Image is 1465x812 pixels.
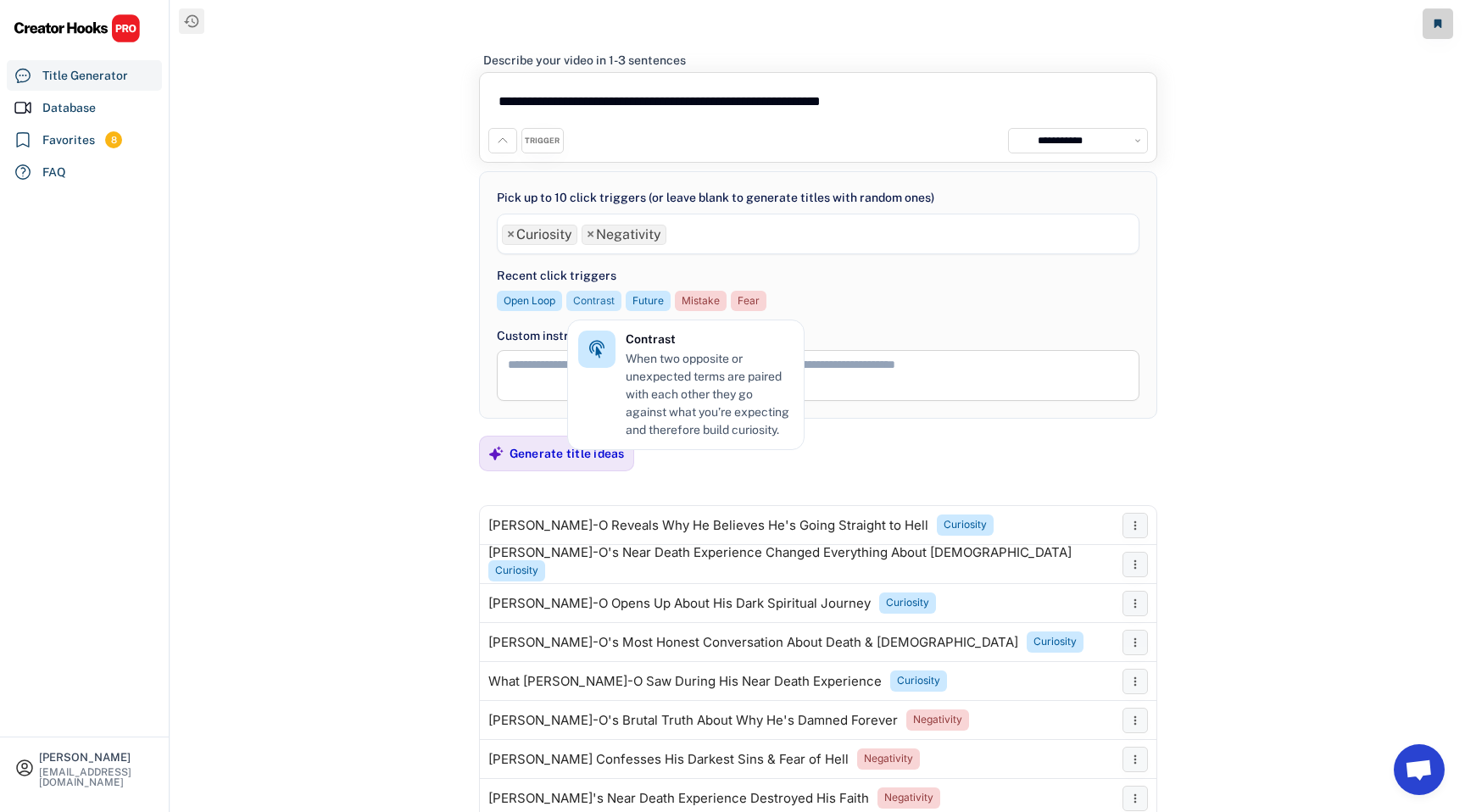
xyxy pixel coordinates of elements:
[626,331,676,348] div: Contrast
[738,294,760,309] div: Fear
[913,713,962,727] div: Negativity
[497,189,934,207] div: Pick up to 10 click triggers (or leave blank to generate titles with random ones)
[864,752,913,766] div: Negativity
[42,131,95,149] div: Favorites
[632,294,664,309] div: Future
[582,225,666,245] li: Negativity
[488,519,928,532] div: [PERSON_NAME]-O Reveals Why He Believes He's Going Straight to Hell
[14,14,141,43] img: CHPRO%20Logo.svg
[42,164,66,181] div: FAQ
[626,350,794,439] div: When two opposite or unexpected terms are paired with each other they go against what you’re expe...
[39,752,154,763] div: [PERSON_NAME]
[497,327,1139,345] div: Custom instructions
[525,136,560,147] div: TRIGGER
[886,596,929,610] div: Curiosity
[488,714,898,727] div: [PERSON_NAME]-O's Brutal Truth About Why He's Damned Forever
[573,294,615,309] div: Contrast
[502,225,577,245] li: Curiosity
[483,53,686,68] div: Describe your video in 1-3 sentences
[488,636,1018,649] div: [PERSON_NAME]-O's Most Honest Conversation About Death & [DEMOGRAPHIC_DATA]
[944,518,987,532] div: Curiosity
[1033,635,1077,649] div: Curiosity
[884,791,933,805] div: Negativity
[682,294,720,309] div: Mistake
[1394,744,1445,795] a: Open chat
[488,546,1072,559] div: [PERSON_NAME]-O's Near Death Experience Changed Everything About [DEMOGRAPHIC_DATA]
[488,597,871,610] div: [PERSON_NAME]-O Opens Up About His Dark Spiritual Journey
[105,133,122,147] div: 8
[897,674,940,688] div: Curiosity
[587,228,594,242] span: ×
[504,294,555,309] div: Open Loop
[495,564,538,578] div: Curiosity
[507,228,515,242] span: ×
[497,267,616,285] div: Recent click triggers
[488,675,882,688] div: What [PERSON_NAME]-O Saw During His Near Death Experience
[42,99,96,117] div: Database
[39,767,154,787] div: [EMAIL_ADDRESS][DOMAIN_NAME]
[510,446,625,461] div: Generate title ideas
[488,753,849,766] div: [PERSON_NAME] Confesses His Darkest Sins & Fear of Hell
[42,67,128,85] div: Title Generator
[488,792,869,805] div: [PERSON_NAME]'s Near Death Experience Destroyed His Faith
[1013,133,1028,148] img: channels4_profile.jpg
